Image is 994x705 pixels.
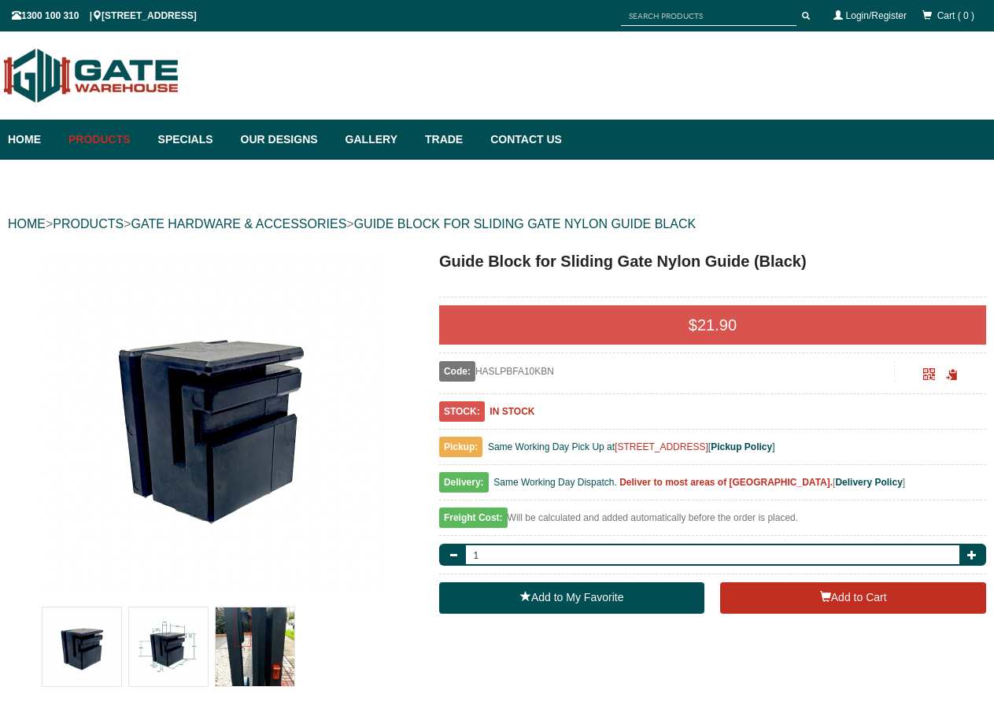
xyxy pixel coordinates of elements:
[619,477,833,488] b: Deliver to most areas of [GEOGRAPHIC_DATA].
[150,120,233,160] a: Specials
[12,10,197,21] span: 1300 100 310 | [STREET_ADDRESS]
[9,249,414,596] a: Guide Block for Sliding Gate Nylon Guide (Black) - - Gate Warehouse
[835,477,902,488] a: Delivery Policy
[131,217,346,231] a: GATE HARDWARE & ACCESSORIES
[439,361,475,382] span: Code:
[439,401,485,422] span: STOCK:
[53,217,124,231] a: PRODUCTS
[338,120,417,160] a: Gallery
[439,473,986,500] div: [ ]
[439,361,895,382] div: HASLPBFA10KBN
[711,441,772,452] a: Pickup Policy
[8,120,61,160] a: Home
[923,371,935,382] a: Click to enlarge and scan to share.
[439,249,986,273] h1: Guide Block for Sliding Gate Nylon Guide (Black)
[417,120,482,160] a: Trade
[39,249,385,596] img: Guide Block for Sliding Gate Nylon Guide (Black) - - Gate Warehouse
[129,607,208,686] img: Guide Block for Sliding Gate Nylon Guide (Black)
[439,582,705,614] a: Add to My Favorite
[439,437,482,457] span: Pickup:
[488,441,775,452] span: Same Working Day Pick Up at [ ]
[621,6,796,26] input: SEARCH PRODUCTS
[615,441,708,452] a: [STREET_ADDRESS]
[61,120,150,160] a: Products
[846,10,907,21] a: Login/Register
[42,607,121,686] img: Guide Block for Sliding Gate Nylon Guide (Black)
[8,217,46,231] a: HOME
[720,582,986,614] button: Add to Cart
[482,120,562,160] a: Contact Us
[8,199,986,249] div: > > >
[493,477,617,488] span: Same Working Day Dispatch.
[439,508,508,528] span: Freight Cost:
[354,217,696,231] a: GUIDE BLOCK FOR SLIDING GATE NYLON GUIDE BLACK
[697,316,737,334] span: 21.90
[439,508,986,536] div: Will be calculated and added automatically before the order is placed.
[946,369,958,381] span: Click to copy the URL
[216,607,294,686] img: Guide Block for Sliding Gate Nylon Guide (Black)
[490,406,534,417] b: IN STOCK
[233,120,338,160] a: Our Designs
[439,472,489,493] span: Delivery:
[937,10,974,21] span: Cart ( 0 )
[439,305,986,345] div: $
